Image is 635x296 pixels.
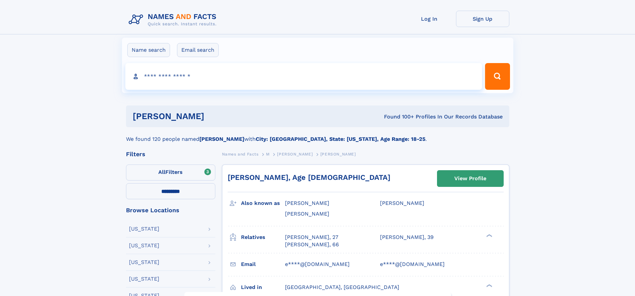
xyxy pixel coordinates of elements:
div: [US_STATE] [129,276,159,282]
a: [PERSON_NAME], 66 [285,241,339,248]
span: M [266,152,270,157]
input: search input [125,63,482,90]
div: Filters [126,151,215,157]
a: Sign Up [456,11,509,27]
div: We found 120 people named with . [126,127,509,143]
div: ❯ [485,233,493,238]
span: [PERSON_NAME] [285,211,329,217]
span: [GEOGRAPHIC_DATA], [GEOGRAPHIC_DATA] [285,284,399,290]
h3: Relatives [241,232,285,243]
a: [PERSON_NAME], 27 [285,234,338,241]
span: [PERSON_NAME] [380,200,424,206]
a: M [266,150,270,158]
img: Logo Names and Facts [126,11,222,29]
h3: Also known as [241,198,285,209]
h3: Lived in [241,282,285,293]
label: Name search [127,43,170,57]
b: [PERSON_NAME] [199,136,244,142]
a: Names and Facts [222,150,259,158]
a: [PERSON_NAME] [277,150,313,158]
div: Found 100+ Profiles In Our Records Database [294,113,503,120]
span: [PERSON_NAME] [285,200,329,206]
div: View Profile [454,171,486,186]
div: [US_STATE] [129,260,159,265]
div: ❯ [485,283,493,288]
h3: Email [241,259,285,270]
a: Log In [403,11,456,27]
div: Browse Locations [126,207,215,213]
h1: [PERSON_NAME] [133,112,294,120]
div: [US_STATE] [129,243,159,248]
label: Filters [126,165,215,181]
a: [PERSON_NAME], Age [DEMOGRAPHIC_DATA] [228,173,390,182]
a: [PERSON_NAME], 39 [380,234,434,241]
a: View Profile [437,171,503,187]
span: [PERSON_NAME] [277,152,313,157]
label: Email search [177,43,219,57]
button: Search Button [485,63,510,90]
b: City: [GEOGRAPHIC_DATA], State: [US_STATE], Age Range: 18-25 [256,136,425,142]
div: [US_STATE] [129,226,159,232]
span: [PERSON_NAME] [320,152,356,157]
span: All [158,169,165,175]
